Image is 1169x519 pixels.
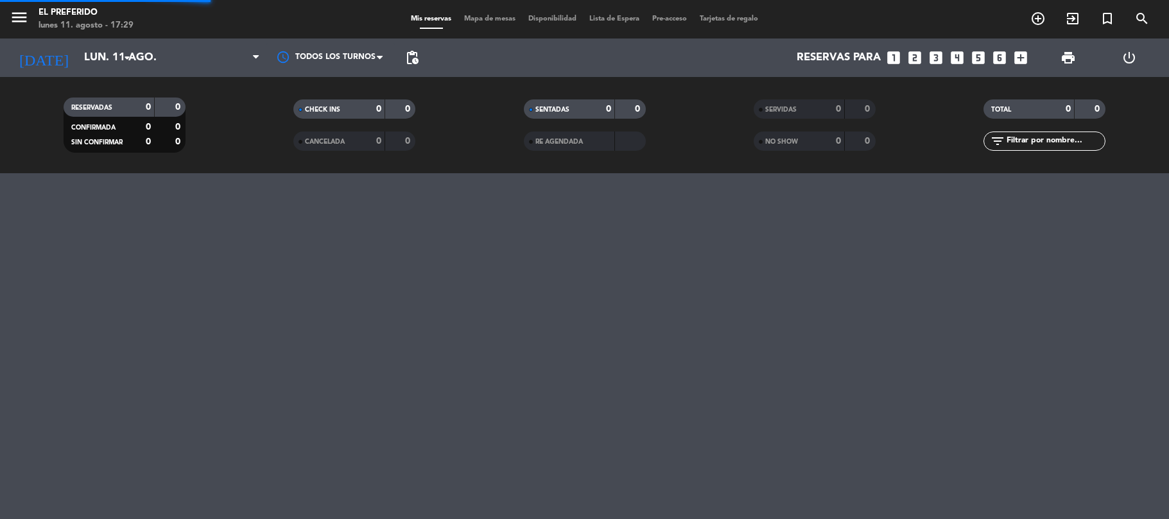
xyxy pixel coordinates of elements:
[635,105,643,114] strong: 0
[146,123,151,132] strong: 0
[797,52,881,64] span: Reservas para
[991,49,1008,66] i: looks_6
[693,15,765,22] span: Tarjetas de regalo
[404,50,420,65] span: pending_actions
[970,49,987,66] i: looks_5
[305,106,340,113] span: CHECK INS
[1066,105,1071,114] strong: 0
[522,15,583,22] span: Disponibilidad
[405,137,413,146] strong: 0
[71,139,123,146] span: SIN CONFIRMAR
[10,44,78,72] i: [DATE]
[10,8,29,31] button: menu
[376,105,381,114] strong: 0
[305,139,345,145] span: CANCELADA
[146,103,151,112] strong: 0
[376,137,381,146] strong: 0
[458,15,522,22] span: Mapa de mesas
[39,19,134,32] div: lunes 11. agosto - 17:29
[119,50,135,65] i: arrow_drop_down
[535,139,583,145] span: RE AGENDADA
[1012,49,1029,66] i: add_box
[1030,11,1046,26] i: add_circle_outline
[175,123,183,132] strong: 0
[146,137,151,146] strong: 0
[646,15,693,22] span: Pre-acceso
[765,106,797,113] span: SERVIDAS
[928,49,944,66] i: looks_3
[885,49,902,66] i: looks_one
[765,139,798,145] span: NO SHOW
[991,106,1011,113] span: TOTAL
[405,105,413,114] strong: 0
[71,105,112,111] span: RESERVADAS
[1065,11,1080,26] i: exit_to_app
[1095,105,1102,114] strong: 0
[535,106,569,113] span: SENTADAS
[39,6,134,19] div: El Preferido
[175,103,183,112] strong: 0
[836,137,841,146] strong: 0
[1005,134,1105,148] input: Filtrar por nombre...
[1121,50,1137,65] i: power_settings_new
[10,8,29,27] i: menu
[606,105,611,114] strong: 0
[836,105,841,114] strong: 0
[906,49,923,66] i: looks_two
[1100,11,1115,26] i: turned_in_not
[1134,11,1150,26] i: search
[71,124,116,131] span: CONFIRMADA
[865,137,872,146] strong: 0
[990,133,1005,149] i: filter_list
[1098,38,1159,77] div: LOG OUT
[865,105,872,114] strong: 0
[404,15,458,22] span: Mis reservas
[1061,50,1076,65] span: print
[949,49,966,66] i: looks_4
[583,15,646,22] span: Lista de Espera
[175,137,183,146] strong: 0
